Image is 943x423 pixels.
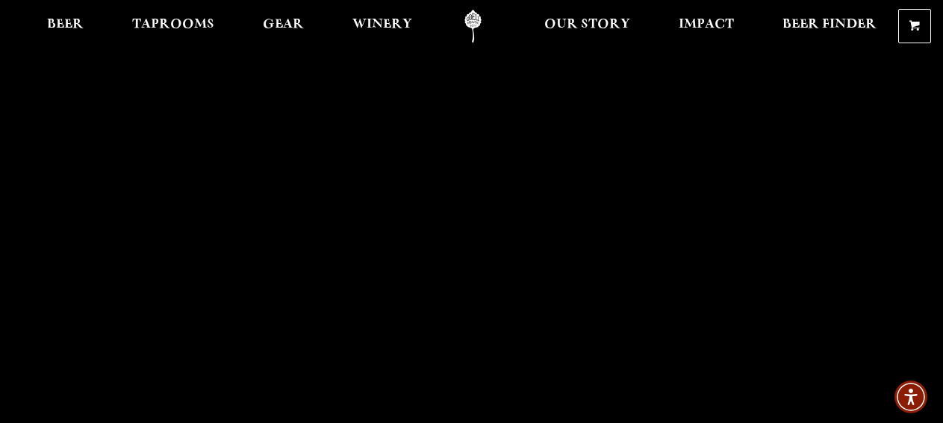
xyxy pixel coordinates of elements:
span: Beer [47,19,84,31]
a: Gear [253,10,314,43]
a: Odell Home [445,10,501,43]
span: Impact [679,19,734,31]
a: Winery [343,10,422,43]
a: Our Story [535,10,640,43]
span: Beer Finder [782,19,877,31]
span: Taprooms [132,19,214,31]
a: Beer [37,10,93,43]
span: Winery [352,19,412,31]
div: Accessibility Menu [894,380,927,413]
span: Our Story [544,19,630,31]
a: Impact [669,10,744,43]
a: Taprooms [122,10,224,43]
span: Gear [263,19,304,31]
a: Beer Finder [773,10,886,43]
